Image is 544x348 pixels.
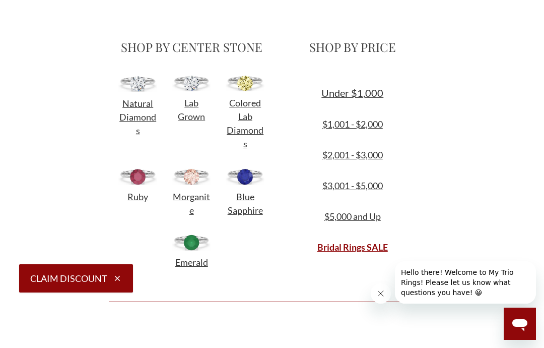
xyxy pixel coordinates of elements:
span: Ruby [127,191,148,202]
a: $5,000 and Up [324,211,381,222]
span: Blue Sapphire [228,191,263,216]
iframe: Message from company [395,261,536,304]
a: Ruby [127,192,148,202]
a: Natural Diamonds [119,99,156,136]
a: Emerald [175,258,208,267]
span: Morganite [173,191,210,216]
span: Colored Lab Diamonds [227,97,263,149]
span: Natural Diamonds [119,98,156,136]
a: Colored Lab Diamonds [227,98,263,149]
h2: SHOP BY PRICE [280,39,426,55]
span: Lab Grown [178,97,205,122]
a: Under $1,000 [321,89,383,98]
h2: SHOP BY CENTER STONE [118,39,264,55]
button: Claim Discount [19,264,133,293]
a: Morganite [173,192,210,215]
iframe: Close message [371,283,391,304]
span: Under $1,000 [321,87,383,99]
span: Emerald [175,257,208,268]
a: Blue Sapphire [228,192,263,215]
iframe: Button to launch messaging window [504,308,536,340]
a: $2,001 - $3,000 [322,149,383,160]
a: $1,001 - $2,000 [322,119,383,130]
a: $3,001 - $5,000 [322,180,383,191]
a: Bridal Rings SALE [317,242,388,253]
a: Lab Grown [178,98,205,122]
